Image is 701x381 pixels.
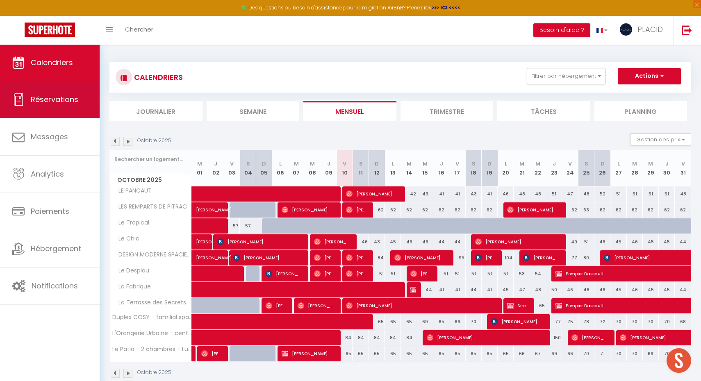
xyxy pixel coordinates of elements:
li: Trimestre [401,101,494,121]
div: 49 [562,234,578,249]
img: ... [620,23,632,36]
div: 95 [449,250,465,265]
span: [PERSON_NAME] [346,266,367,281]
div: 46 [627,282,643,297]
div: 70 [610,314,626,329]
div: 65 [449,346,465,361]
div: 68 [675,314,691,329]
div: 51 [433,266,449,281]
span: La Terrasse des Secrets [111,298,188,307]
button: Gestion des prix [630,133,691,145]
th: 19 [482,150,498,186]
abbr: S [585,160,588,168]
div: Ouvrir le chat [667,348,691,373]
th: 27 [610,150,626,186]
div: 46 [562,282,578,297]
div: 84 [369,250,385,265]
span: [PERSON_NAME] [427,330,544,345]
div: 65 [530,298,546,313]
div: 43 [466,186,482,202]
a: Chercher [119,16,159,45]
div: 62 [466,202,482,218]
span: [PERSON_NAME] [314,266,335,281]
div: 84 [401,330,417,345]
div: 46 [353,234,369,249]
div: 62 [482,202,498,218]
div: 62 [401,202,417,218]
div: 68 [675,346,691,361]
span: Analytics [31,169,64,179]
th: 07 [288,150,304,186]
th: 02 [208,150,224,186]
div: 48 [578,282,594,297]
a: ... PLACID [614,16,673,45]
abbr: J [440,160,443,168]
th: 15 [417,150,433,186]
div: 62 [659,202,675,218]
a: >>> ICI <<<< [432,4,460,11]
th: 10 [337,150,353,186]
abbr: L [392,160,394,168]
span: [PERSON_NAME] [201,346,223,361]
span: La Fabrique [111,282,153,291]
span: [PERSON_NAME] [298,298,335,313]
div: 45 [659,282,675,297]
div: 41 [482,282,498,297]
th: 14 [401,150,417,186]
span: [PERSON_NAME] [266,298,287,313]
th: 22 [530,150,546,186]
div: 52 [594,186,610,202]
div: 84 [385,330,401,345]
abbr: V [455,160,459,168]
div: 44 [449,234,465,249]
div: 65 [417,346,433,361]
abbr: S [246,160,250,168]
abbr: J [214,160,217,168]
div: 69 [643,346,659,361]
div: 72 [594,314,610,329]
div: 44 [675,234,691,249]
div: 70 [643,314,659,329]
abbr: V [343,160,346,168]
div: 65 [353,346,369,361]
th: 12 [369,150,385,186]
div: 51 [449,266,465,281]
span: [PERSON_NAME] Société NCG [410,282,416,297]
th: 21 [514,150,530,186]
div: 66 [514,346,530,361]
span: L'Orangerie Urbaine - central [111,330,193,336]
div: 66 [449,314,465,329]
th: 26 [594,150,610,186]
div: 51 [498,266,514,281]
div: 48 [578,186,594,202]
a: [PERSON_NAME] [192,234,208,250]
img: Super Booking [25,23,75,37]
span: Le Patio - 2 chambres - Lumineux [111,346,193,352]
div: 75 [562,314,578,329]
div: 62 [675,202,691,218]
div: 51 [546,186,562,202]
div: 45 [610,282,626,297]
span: [PERSON_NAME] [314,250,335,265]
span: Le Tropical [111,218,151,227]
th: 31 [675,150,691,186]
div: 78 [578,314,594,329]
div: 45 [610,234,626,249]
th: 16 [433,150,449,186]
abbr: M [294,160,299,168]
div: 70 [659,314,675,329]
abbr: M [535,160,540,168]
span: Réservations [31,94,78,104]
abbr: S [359,160,363,168]
div: 63 [578,202,594,218]
div: 48 [514,186,530,202]
th: 01 [192,150,208,186]
div: 48 [530,282,546,297]
div: 65 [433,346,449,361]
span: Messages [31,132,68,142]
abbr: M [310,160,315,168]
span: [PERSON_NAME] [346,186,399,202]
th: 29 [643,150,659,186]
div: 65 [466,346,482,361]
abbr: V [568,160,572,168]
